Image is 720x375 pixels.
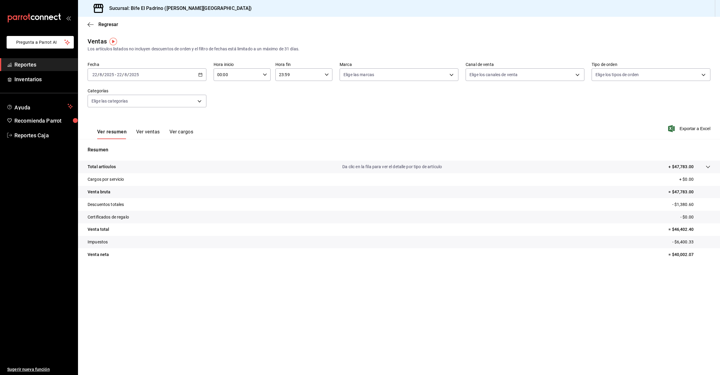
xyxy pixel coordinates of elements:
p: Impuestos [88,239,108,245]
span: Reportes [14,61,73,69]
span: Sugerir nueva función [7,366,73,373]
span: - [115,72,116,77]
div: Ventas [88,37,107,46]
span: Elige las marcas [343,72,374,78]
button: Ver resumen [97,129,127,139]
label: Marca [340,62,458,67]
p: Venta bruta [88,189,110,195]
div: navigation tabs [97,129,193,139]
p: - $6,400.33 [672,239,710,245]
span: Recomienda Parrot [14,117,73,125]
span: / [127,72,129,77]
button: Ver cargos [169,129,193,139]
input: ---- [129,72,139,77]
p: = $40,002.07 [668,251,710,258]
input: ---- [104,72,114,77]
p: Total artículos [88,164,116,170]
div: Los artículos listados no incluyen descuentos de orden y el filtro de fechas está limitado a un m... [88,46,710,52]
button: open_drawer_menu [66,16,71,20]
p: = $47,783.00 [668,189,710,195]
p: Descuentos totales [88,201,124,208]
p: Cargos por servicio [88,176,124,183]
input: -- [99,72,102,77]
p: - $0.00 [680,214,710,220]
p: Resumen [88,146,710,153]
span: Inventarios [14,75,73,83]
input: -- [117,72,122,77]
p: = $46,402.40 [668,226,710,233]
p: Da clic en la fila para ver el detalle por tipo de artículo [342,164,442,170]
label: Categorías [88,89,206,93]
button: Pregunta a Parrot AI [7,36,74,49]
label: Canal de venta [466,62,584,67]
span: Pregunta a Parrot AI [16,39,64,46]
label: Hora fin [275,62,332,67]
span: / [97,72,99,77]
p: Venta neta [88,251,109,258]
button: Ver ventas [136,129,160,139]
input: -- [92,72,97,77]
p: Venta total [88,226,109,233]
span: Elige los tipos de orden [595,72,639,78]
p: Certificados de regalo [88,214,129,220]
a: Pregunta a Parrot AI [4,43,74,50]
label: Hora inicio [214,62,271,67]
span: Elige los canales de venta [469,72,517,78]
img: Tooltip marker [109,38,117,45]
p: + $47,783.00 [668,164,694,170]
h3: Sucursal: Bife El Padrino ([PERSON_NAME][GEOGRAPHIC_DATA]) [104,5,252,12]
span: / [102,72,104,77]
p: - $1,380.60 [672,201,710,208]
input: -- [124,72,127,77]
p: + $0.00 [679,176,710,183]
span: Ayuda [14,103,65,110]
span: / [122,72,124,77]
span: Elige las categorías [91,98,128,104]
button: Exportar a Excel [669,125,710,132]
span: Reportes Caja [14,131,73,139]
label: Tipo de orden [592,62,710,67]
span: Regresar [98,22,118,27]
label: Fecha [88,62,206,67]
button: Regresar [88,22,118,27]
